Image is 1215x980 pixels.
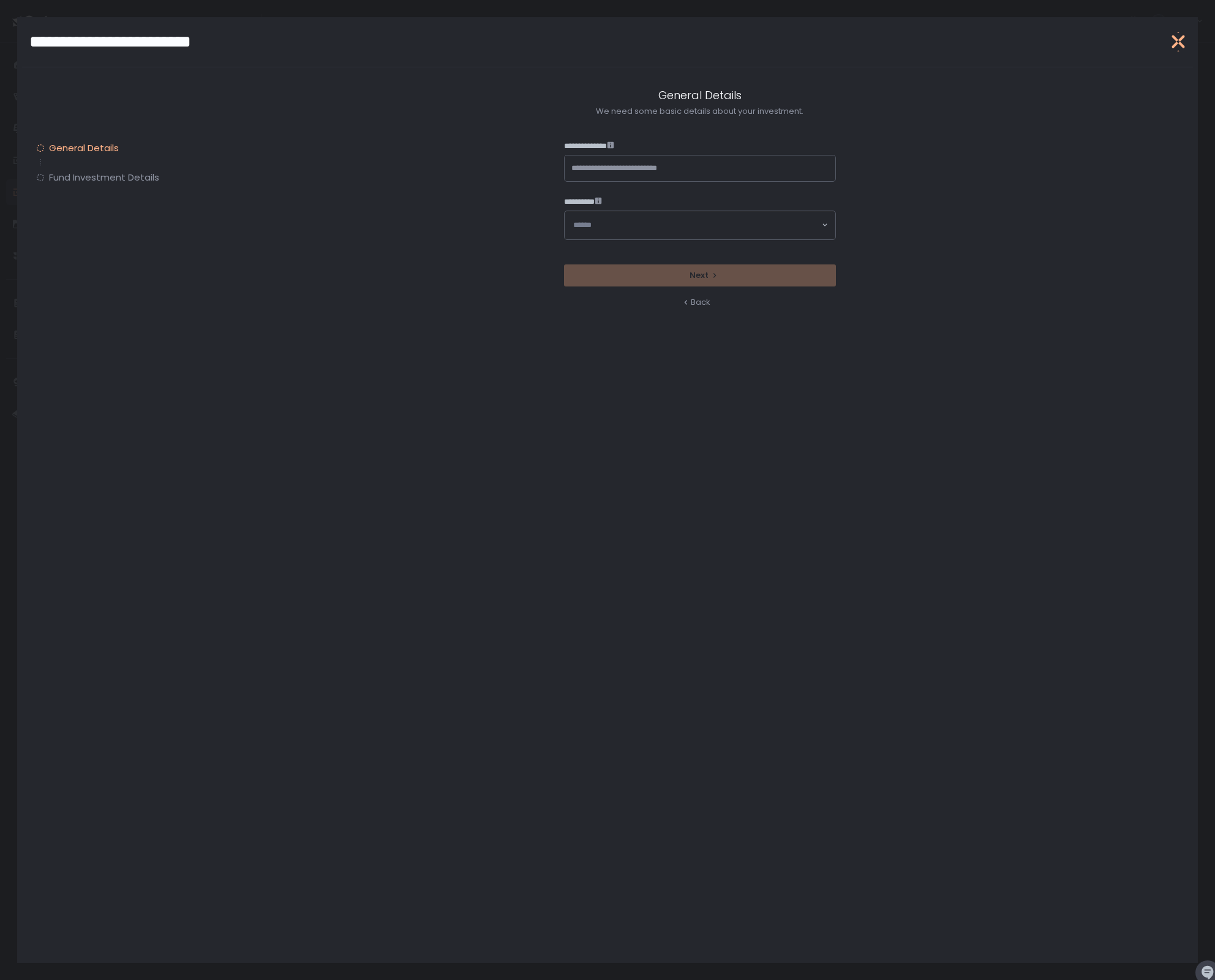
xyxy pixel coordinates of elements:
[691,297,710,308] span: Back
[564,291,836,315] button: Back
[573,219,821,232] input: Search for option
[596,106,803,117] div: We need some basic details about your investment.
[49,142,119,154] span: General Details
[49,171,159,184] span: Fund Investment Details
[565,211,835,239] div: Search for option
[658,87,742,103] h1: General Details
